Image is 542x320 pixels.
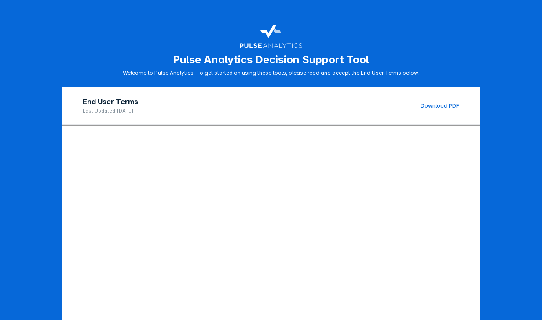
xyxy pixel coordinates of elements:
a: Download PDF [421,102,459,109]
h1: Pulse Analytics Decision Support Tool [173,53,369,66]
p: Last Updated: [DATE] [83,108,138,114]
h2: End User Terms [83,97,138,106]
p: Welcome to Pulse Analytics. To get started on using these tools, please read and accept the End U... [123,69,420,76]
img: pulse-logo-user-terms.svg [239,21,303,50]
